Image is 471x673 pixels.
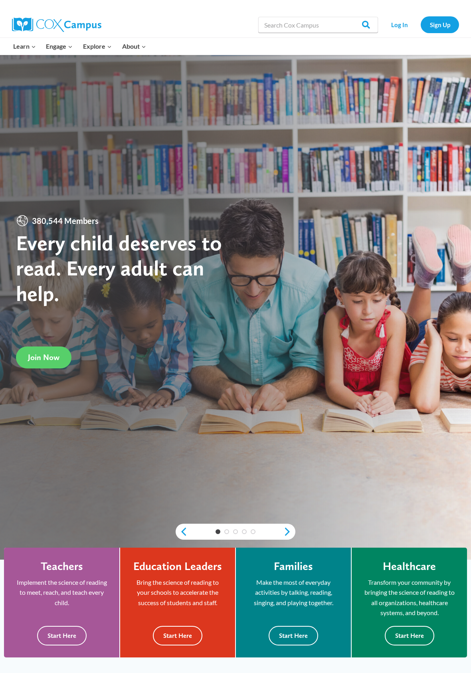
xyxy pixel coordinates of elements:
[8,38,151,55] nav: Primary Navigation
[13,41,36,51] span: Learn
[385,626,434,645] button: Start Here
[176,524,295,540] div: content slider buttons
[269,626,318,645] button: Start Here
[41,560,83,573] h4: Teachers
[16,346,71,368] a: Join Now
[352,548,467,657] a: Healthcare Transform your community by bringing the science of reading to all organizations, heal...
[216,529,220,534] a: 1
[16,577,107,608] p: Implement the science of reading to meet, reach, and teach every child.
[176,527,188,536] a: previous
[274,560,313,573] h4: Families
[132,577,223,608] p: Bring the science of reading to your schools to accelerate the success of students and staff.
[382,16,459,33] nav: Secondary Navigation
[83,41,112,51] span: Explore
[120,548,235,657] a: Education Leaders Bring the science of reading to your schools to accelerate the success of stude...
[46,41,73,51] span: Engage
[251,529,255,534] a: 5
[224,529,229,534] a: 2
[12,18,101,32] img: Cox Campus
[283,527,295,536] a: next
[122,41,146,51] span: About
[258,17,378,33] input: Search Cox Campus
[421,16,459,33] a: Sign Up
[16,230,222,306] strong: Every child deserves to read. Every adult can help.
[28,352,59,362] span: Join Now
[29,214,102,227] span: 380,544 Members
[364,577,455,618] p: Transform your community by bringing the science of reading to all organizations, healthcare syst...
[133,560,222,573] h4: Education Leaders
[236,548,351,657] a: Families Make the most of everyday activities by talking, reading, singing, and playing together....
[382,16,417,33] a: Log In
[242,529,247,534] a: 4
[248,577,339,608] p: Make the most of everyday activities by talking, reading, singing, and playing together.
[153,626,202,645] button: Start Here
[37,626,87,645] button: Start Here
[4,548,119,657] a: Teachers Implement the science of reading to meet, reach, and teach every child. Start Here
[383,560,436,573] h4: Healthcare
[233,529,238,534] a: 3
